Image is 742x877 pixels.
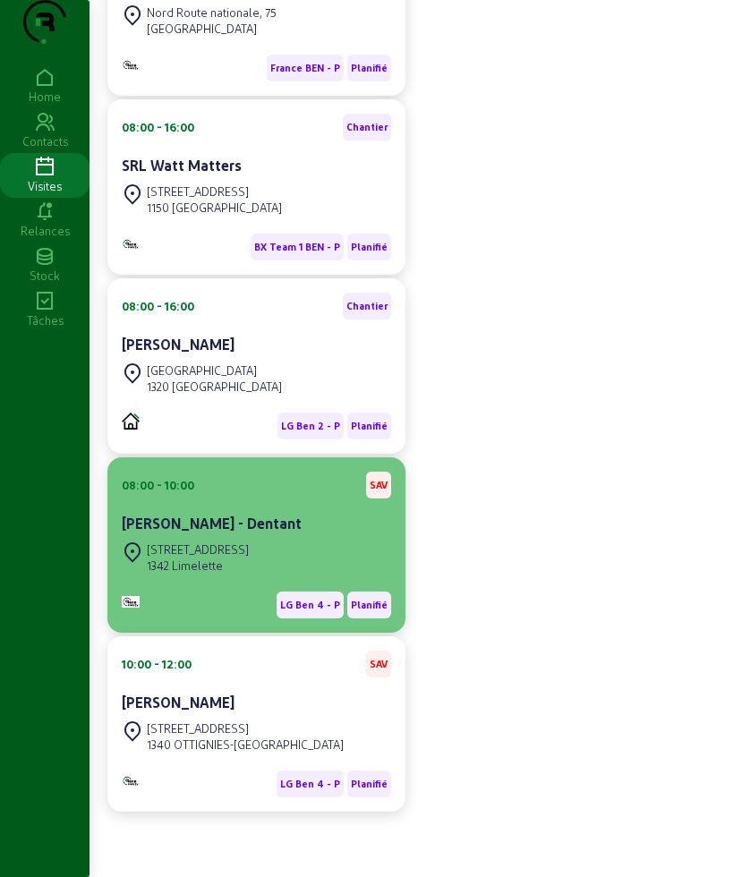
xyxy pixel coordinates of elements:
[122,775,140,787] img: Monitoring et Maintenance
[351,420,388,432] span: Planifié
[147,379,282,395] div: 1320 [GEOGRAPHIC_DATA]
[122,413,140,430] img: PVELEC
[147,200,282,216] div: 1150 [GEOGRAPHIC_DATA]
[147,183,282,200] div: [STREET_ADDRESS]
[122,694,235,711] cam-card-title: [PERSON_NAME]
[281,420,340,432] span: LG Ben 2 - P
[351,241,388,253] span: Planifié
[122,298,194,314] div: 08:00 - 16:00
[351,62,388,74] span: Planifié
[122,238,140,250] img: B2B - PVELEC
[147,21,277,37] div: [GEOGRAPHIC_DATA]
[351,778,388,790] span: Planifié
[370,658,388,670] span: SAV
[122,596,140,608] img: Monitoring et Maintenance
[147,4,277,21] div: Nord Route nationale, 75
[280,778,340,790] span: LG Ben 4 - P
[122,656,192,672] div: 10:00 - 12:00
[280,599,340,611] span: LG Ben 4 - P
[122,119,194,135] div: 08:00 - 16:00
[122,336,235,353] cam-card-title: [PERSON_NAME]
[147,720,344,737] div: [STREET_ADDRESS]
[122,157,242,174] cam-card-title: SRL Watt Matters
[147,362,282,379] div: [GEOGRAPHIC_DATA]
[122,477,194,493] div: 08:00 - 10:00
[147,541,249,558] div: [STREET_ADDRESS]
[346,300,388,312] span: Chantier
[351,599,388,611] span: Planifié
[122,59,140,71] img: B2B - PVELEC
[147,558,249,574] div: 1342 Limelette
[122,515,302,532] cam-card-title: [PERSON_NAME] - Dentant
[346,121,388,133] span: Chantier
[370,479,388,491] span: SAV
[254,241,340,253] span: BX Team 1 BEN - P
[270,62,340,74] span: France BEN - P
[147,737,344,753] div: 1340 OTTIGNIES-[GEOGRAPHIC_DATA]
